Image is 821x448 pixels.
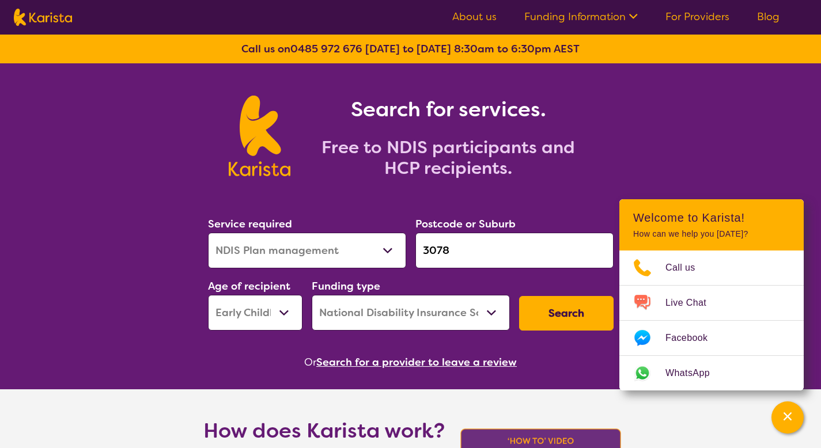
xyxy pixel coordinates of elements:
[665,294,720,312] span: Live Chat
[208,217,292,231] label: Service required
[290,42,362,56] a: 0485 972 676
[619,356,804,390] a: Web link opens in a new tab.
[524,10,638,24] a: Funding Information
[203,417,445,445] h1: How does Karista work?
[304,354,316,371] span: Or
[208,279,290,293] label: Age of recipient
[771,401,804,434] button: Channel Menu
[304,96,592,123] h1: Search for services.
[619,250,804,390] ul: Choose channel
[452,10,497,24] a: About us
[415,217,516,231] label: Postcode or Suburb
[14,9,72,26] img: Karista logo
[665,259,709,276] span: Call us
[229,96,290,176] img: Karista logo
[312,279,380,293] label: Funding type
[633,229,790,239] p: How can we help you [DATE]?
[665,10,729,24] a: For Providers
[241,42,580,56] b: Call us on [DATE] to [DATE] 8:30am to 6:30pm AEST
[415,233,614,268] input: Type
[304,137,592,179] h2: Free to NDIS participants and HCP recipients.
[757,10,780,24] a: Blog
[665,329,721,347] span: Facebook
[519,296,614,331] button: Search
[316,354,517,371] button: Search for a provider to leave a review
[665,365,724,382] span: WhatsApp
[633,211,790,225] h2: Welcome to Karista!
[619,199,804,390] div: Channel Menu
